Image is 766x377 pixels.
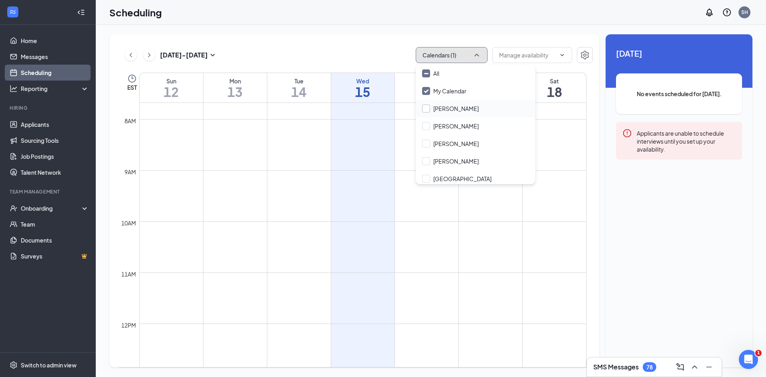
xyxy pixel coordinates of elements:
button: ChevronLeft [125,49,137,61]
a: October 14, 2025 [267,73,331,103]
h1: 15 [331,85,395,99]
a: October 13, 2025 [203,73,267,103]
span: EST [127,83,137,91]
button: Settings [577,47,593,63]
a: Team [21,216,89,232]
h1: 13 [203,85,267,99]
a: Sourcing Tools [21,132,89,148]
a: October 12, 2025 [140,73,203,103]
button: Minimize [703,361,715,373]
svg: Clock [127,74,137,83]
iframe: Intercom live chat [739,350,758,369]
svg: ChevronDown [559,52,565,58]
h1: 14 [267,85,331,99]
div: SH [741,9,748,16]
svg: ChevronLeft [127,50,135,60]
a: Applicants [21,116,89,132]
div: 9am [123,168,138,176]
button: Calendars (1)ChevronUp [416,47,488,63]
a: Job Postings [21,148,89,164]
div: Switch to admin view [21,361,77,369]
h1: 16 [395,85,458,99]
h1: Scheduling [109,6,162,19]
svg: ChevronUp [690,362,699,372]
a: Messages [21,49,89,65]
div: 11am [120,270,138,278]
h1: 18 [523,85,586,99]
span: [DATE] [616,47,742,59]
span: 1 [755,350,762,356]
svg: Notifications [705,8,714,17]
div: 10am [120,219,138,227]
div: 12pm [120,321,138,330]
svg: Settings [580,50,590,60]
div: Mon [203,77,267,85]
div: 8am [123,116,138,125]
a: Home [21,33,89,49]
a: Documents [21,232,89,248]
a: Talent Network [21,164,89,180]
input: Manage availability [499,51,556,59]
svg: Settings [10,361,18,369]
div: Sat [523,77,586,85]
h3: SMS Messages [593,363,639,371]
div: Onboarding [21,204,82,212]
svg: WorkstreamLogo [9,8,17,16]
div: 78 [646,364,653,371]
a: October 16, 2025 [395,73,458,103]
div: Applicants are unable to schedule interviews until you set up your availability. [637,128,736,153]
button: ChevronUp [688,361,701,373]
svg: Minimize [704,362,714,372]
svg: UserCheck [10,204,18,212]
a: SurveysCrown [21,248,89,264]
a: October 18, 2025 [523,73,586,103]
svg: ComposeMessage [675,362,685,372]
svg: SmallChevronDown [208,50,217,60]
a: October 15, 2025 [331,73,395,103]
div: Team Management [10,188,87,195]
svg: ChevronRight [145,50,153,60]
div: Hiring [10,105,87,111]
span: No events scheduled for [DATE]. [632,89,726,98]
svg: ChevronUp [473,51,481,59]
div: Wed [331,77,395,85]
svg: Collapse [77,8,85,16]
button: ChevronRight [143,49,155,61]
div: Thu [395,77,458,85]
div: Tue [267,77,331,85]
div: Reporting [21,85,89,93]
h1: 12 [140,85,203,99]
svg: QuestionInfo [722,8,732,17]
h3: [DATE] - [DATE] [160,51,208,59]
svg: Error [622,128,632,138]
svg: Analysis [10,85,18,93]
a: Scheduling [21,65,89,81]
div: Sun [140,77,203,85]
button: ComposeMessage [674,361,687,373]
